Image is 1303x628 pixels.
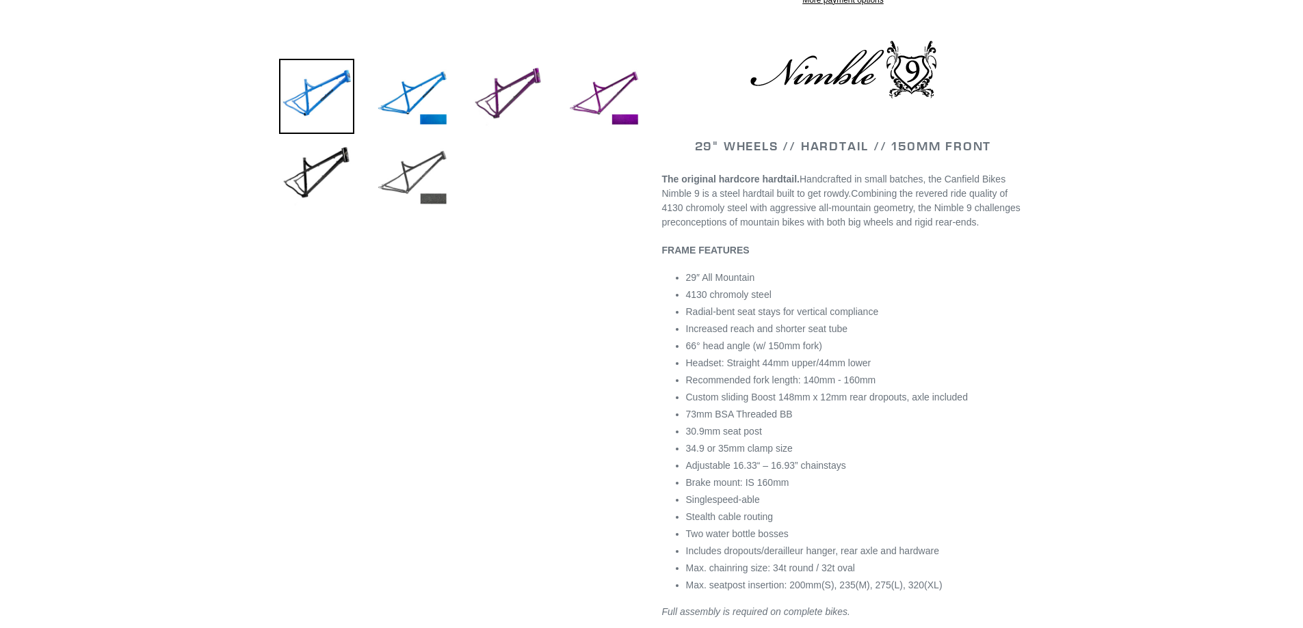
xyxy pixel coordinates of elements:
span: 66° head angle (w/ 150mm fork) [686,340,822,351]
span: Singlespeed-able [686,494,760,505]
span: Increased reach and shorter seat tube [686,323,848,334]
img: Load image into Gallery viewer, NIMBLE 9 - Frameset [471,59,546,134]
em: Full assembly is required on complete bikes. [662,606,850,617]
span: Max. seatpost insertion: 200mm(S), 235(M), 275(L), 320(XL) [686,579,943,590]
strong: The original hardcore hardtail. [662,174,800,185]
span: 29" WHEELS // HARDTAIL // 150MM FRONT [695,138,992,154]
li: Two water bottle bosses [686,527,1025,541]
span: Combining the revered ride quality of 4130 chromoly steel with aggressive all-mountain geometry, ... [662,188,1021,228]
img: Load image into Gallery viewer, NIMBLE 9 - Frameset [566,59,642,134]
li: Brake mount: IS 160mm [686,476,1025,490]
img: Load image into Gallery viewer, NIMBLE 9 - Frameset [375,138,450,213]
span: 34.9 or 35mm clamp size [686,443,793,454]
span: Max. chainring size: 34t round / 32t oval [686,562,855,573]
span: Adjustable 16.33“ – 16.93” chainstays [686,460,846,471]
span: Recommended fork length: 140mm - 160mm [686,374,876,385]
span: 30.9mm seat post [686,426,762,437]
span: 73mm BSA Threaded BB [686,409,793,420]
span: Stealth cable routing [686,511,774,522]
img: Load image into Gallery viewer, NIMBLE 9 - Frameset [375,59,450,134]
span: 4130 chromoly steel [686,289,772,300]
span: Handcrafted in small batches, the Canfield Bikes Nimble 9 is a steel hardtail built to get rowdy. [662,174,1006,199]
b: FRAME FEATURES [662,245,750,256]
span: 29″ All Mountain [686,272,755,283]
span: Includes dropouts/derailleur hanger, rear axle and hardware [686,545,939,556]
img: Load image into Gallery viewer, NIMBLE 9 - Frameset [279,138,354,213]
span: Custom sliding Boost 148mm x 12mm rear dropouts, axle included [686,392,968,402]
span: Radial-bent seat stays for vertical compliance [686,306,879,317]
img: Load image into Gallery viewer, NIMBLE 9 - Frameset [279,59,354,134]
span: Headset: Straight 44mm upper/44mm lower [686,357,871,368]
